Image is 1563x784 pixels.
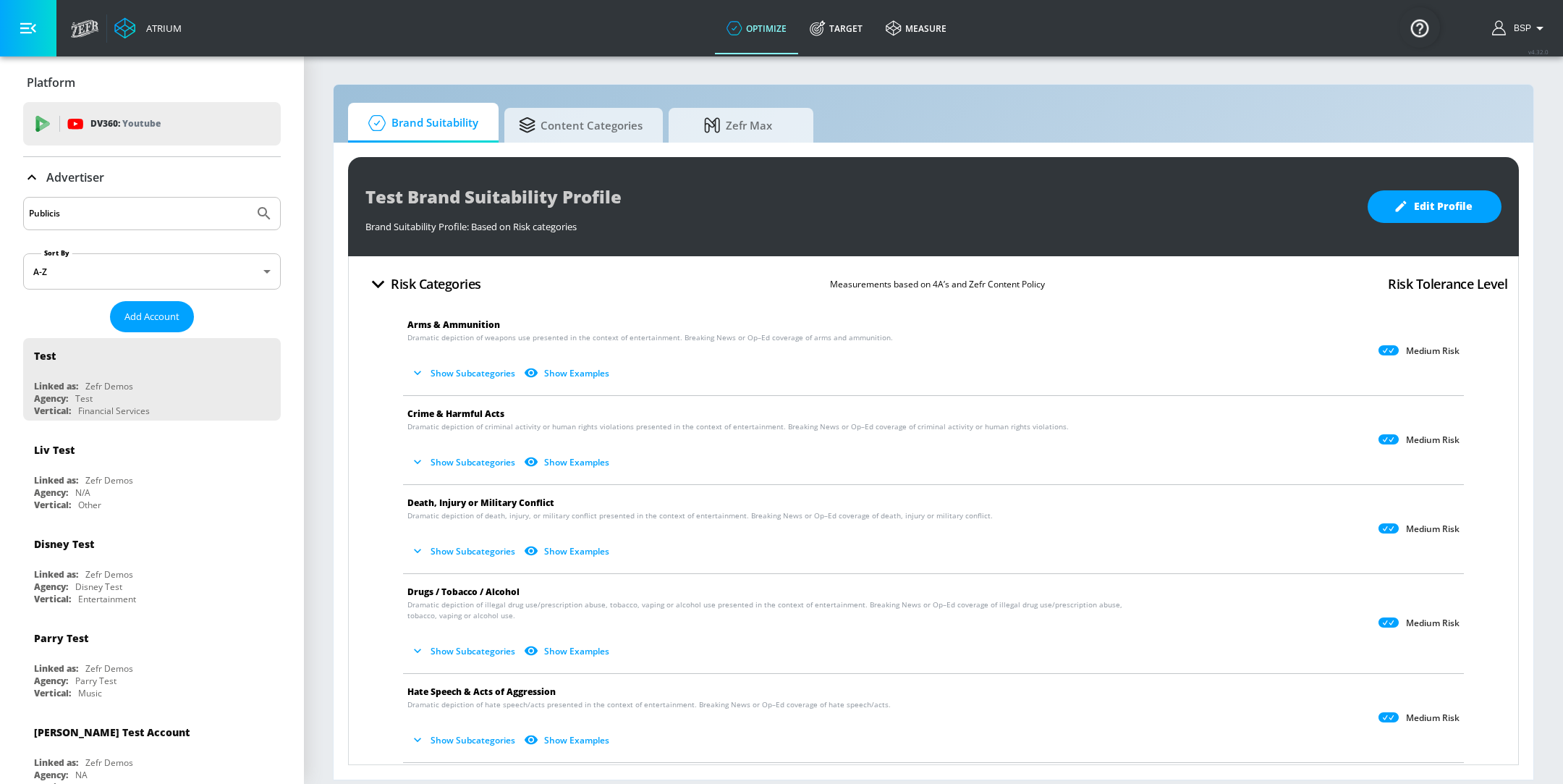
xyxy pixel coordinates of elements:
div: Agency: [34,675,68,687]
div: NA [75,769,88,781]
span: Arms & Ammunition [407,319,500,331]
div: Vertical: [34,593,71,605]
span: Death, Injury or Military Conflict [407,497,554,509]
div: Test [34,349,56,363]
span: Edit Profile [1397,198,1473,216]
span: Drugs / Tobacco / Alcohol [407,586,520,598]
div: Other [78,499,101,511]
div: Financial Services [78,405,150,417]
div: Liv Test [34,443,75,457]
button: Open Resource Center [1399,7,1440,48]
button: Risk Categories [360,267,487,301]
button: Add Account [110,301,194,332]
button: Show Examples [521,539,615,563]
div: Agency: [34,392,68,405]
span: Dramatic depiction of weapons use presented in the context of entertainment. Breaking News or Op–... [407,332,893,343]
span: Dramatic depiction of illegal drug use/prescription abuse, tobacco, vaping or alcohol use present... [407,599,1127,621]
div: Parry Test [34,631,88,645]
div: Agency: [34,769,68,781]
p: Platform [27,75,75,90]
label: Sort By [41,248,72,258]
button: Edit Profile [1368,190,1501,223]
span: Add Account [124,308,179,325]
div: Zefr Demos [85,568,133,581]
span: Dramatic depiction of criminal activity or human rights violations presented in the context of en... [407,421,1069,432]
div: Platform [23,62,281,103]
div: Linked as: [34,568,78,581]
div: Agency: [34,581,68,593]
p: Advertiser [46,169,104,185]
button: Show Examples [521,361,615,385]
div: Parry TestLinked as:Zefr DemosAgency:Parry TestVertical:Music [23,620,281,703]
p: Medium Risk [1406,434,1460,446]
a: optimize [715,2,798,54]
div: Zefr Demos [85,756,133,769]
div: Disney TestLinked as:Zefr DemosAgency:Disney TestVertical:Entertainment [23,526,281,609]
div: A-Z [23,253,281,290]
div: TestLinked as:Zefr DemosAgency:TestVertical:Financial Services [23,338,281,421]
div: Vertical: [34,499,71,511]
a: Atrium [114,17,182,39]
div: Disney Test [34,537,94,551]
span: Zefr Max [683,108,793,143]
div: Advertiser [23,157,281,198]
div: Disney Test [75,581,122,593]
div: Zefr Demos [85,380,133,392]
div: Linked as: [34,662,78,675]
p: Youtube [122,116,161,131]
div: Atrium [140,22,182,35]
span: Brand Suitability [363,106,478,140]
span: Hate Speech & Acts of Aggression [407,686,556,698]
div: Linked as: [34,756,78,769]
p: Medium Risk [1406,712,1460,724]
span: v 4.32.0 [1528,48,1549,56]
div: Zefr Demos [85,662,133,675]
span: Content Categories [519,108,643,143]
div: Brand Suitability Profile: Based on Risk categories [365,213,1353,233]
a: measure [874,2,958,54]
h4: Risk Tolerance Level [1388,274,1507,294]
p: Medium Risk [1406,345,1460,357]
div: Music [78,687,102,699]
div: [PERSON_NAME] Test Account [34,725,190,739]
span: Dramatic depiction of death, injury, or military conflict presented in the context of entertainme... [407,510,993,521]
span: login as: bsp_linking@zefr.com [1508,23,1531,33]
div: Vertical: [34,687,71,699]
div: Liv TestLinked as:Zefr DemosAgency:N/AVertical:Other [23,432,281,515]
a: Target [798,2,874,54]
div: Entertainment [78,593,136,605]
button: Show Subcategories [407,361,521,385]
button: BSP [1492,20,1549,37]
p: Medium Risk [1406,523,1460,535]
span: Crime & Harmful Acts [407,408,504,420]
div: DV360: Youtube [23,102,281,146]
div: Parry Test [75,675,117,687]
div: Vertical: [34,405,71,417]
button: Show Examples [521,639,615,663]
div: N/A [75,486,90,499]
div: Test [75,392,93,405]
p: Measurements based on 4A’s and Zefr Content Policy [830,277,1045,292]
button: Submit Search [248,198,280,229]
p: DV360: [90,116,161,132]
h4: Risk Categories [391,274,481,294]
div: Linked as: [34,380,78,392]
div: Agency: [34,486,68,499]
button: Show Subcategories [407,539,521,563]
button: Show Examples [521,728,615,752]
span: Dramatic depiction of hate speech/acts presented in the context of entertainment. Breaking News o... [407,699,891,710]
div: Zefr Demos [85,474,133,486]
button: Show Examples [521,450,615,474]
p: Medium Risk [1406,617,1460,629]
button: Show Subcategories [407,639,521,663]
input: Search by name [29,204,248,223]
button: Show Subcategories [407,728,521,752]
div: Linked as: [34,474,78,486]
button: Show Subcategories [407,450,521,474]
